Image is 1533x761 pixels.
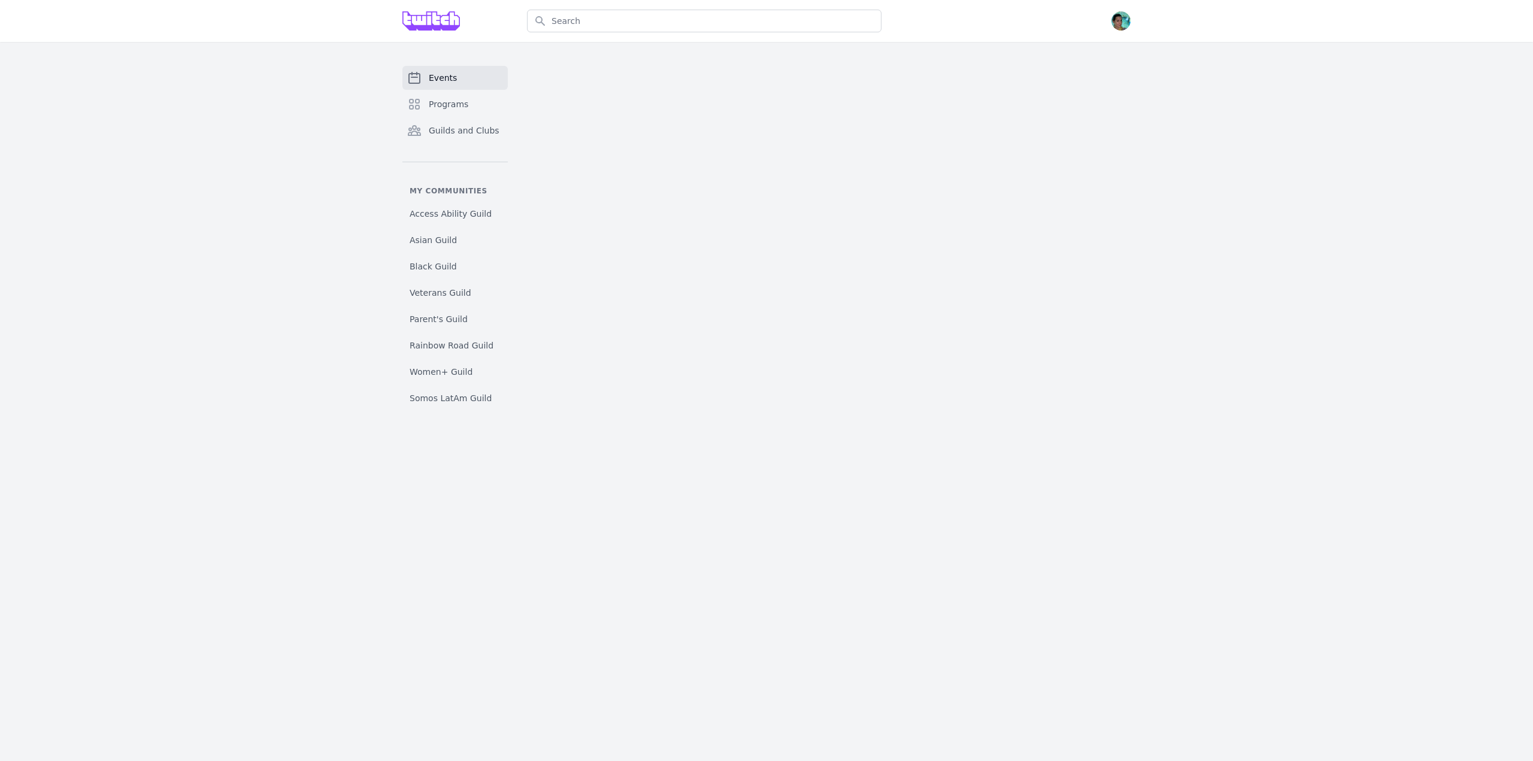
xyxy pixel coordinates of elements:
span: Guilds and Clubs [429,125,499,137]
span: Programs [429,98,468,110]
a: Events [402,66,508,90]
nav: Sidebar [402,66,508,409]
a: Access Ability Guild [402,203,508,225]
p: My communities [402,186,508,196]
a: Programs [402,92,508,116]
img: Grove [402,11,460,31]
span: Access Ability Guild [410,208,492,220]
a: Veterans Guild [402,282,508,304]
span: Parent's Guild [410,313,468,325]
a: Asian Guild [402,229,508,251]
a: Women+ Guild [402,361,508,383]
span: Black Guild [410,260,457,272]
span: Women+ Guild [410,366,472,378]
a: Guilds and Clubs [402,119,508,143]
input: Search [527,10,881,32]
a: Rainbow Road Guild [402,335,508,356]
a: Black Guild [402,256,508,277]
a: Parent's Guild [402,308,508,330]
a: Somos LatAm Guild [402,387,508,409]
span: Somos LatAm Guild [410,392,492,404]
span: Veterans Guild [410,287,471,299]
span: Events [429,72,457,84]
span: Rainbow Road Guild [410,339,493,351]
span: Asian Guild [410,234,457,246]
